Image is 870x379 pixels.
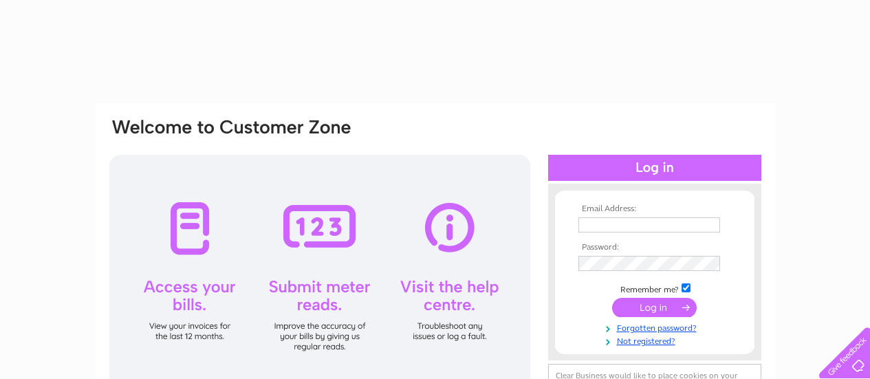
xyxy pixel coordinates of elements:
a: Not registered? [578,334,735,347]
th: Password: [575,243,735,252]
th: Email Address: [575,204,735,214]
input: Submit [612,298,697,317]
a: Forgotten password? [578,321,735,334]
td: Remember me? [575,281,735,295]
